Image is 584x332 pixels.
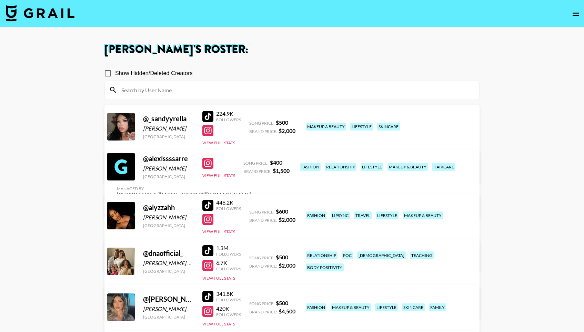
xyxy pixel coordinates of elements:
div: Followers [216,297,241,302]
button: View Full Stats [202,229,235,234]
div: makeup & beauty [403,211,443,219]
div: relationship [325,163,356,171]
strong: $ 400 [270,159,282,166]
input: Search by User Name [117,84,475,95]
span: Song Price: [249,121,274,126]
span: Song Price: [243,160,269,166]
div: makeup & beauty [306,123,346,131]
div: Followers [216,206,241,211]
div: Managed By [117,186,251,191]
div: makeup & beauty [387,163,428,171]
div: [PERSON_NAME] [143,305,194,312]
div: @ alexissssarre [143,154,194,163]
div: 341.8K [216,290,241,297]
button: View Full Stats [202,173,235,178]
button: View Full Stats [202,321,235,326]
div: fashion [300,163,321,171]
strong: $ 500 [276,119,288,126]
div: lifestyle [376,211,399,219]
span: Brand Price: [249,218,277,223]
strong: $ 500 [276,300,288,306]
div: lifestyle [350,123,373,131]
h1: [PERSON_NAME] 's Roster: [104,44,480,55]
strong: $ 500 [276,254,288,260]
span: Brand Price: [249,129,277,134]
strong: $ 600 [276,208,288,215]
div: Followers [216,312,241,317]
span: Brand Price: [249,309,277,314]
span: Song Price: [249,301,274,306]
div: [GEOGRAPHIC_DATA] [143,314,194,320]
span: Show Hidden/Deleted Creators [115,69,193,77]
div: @ alyzzahh [143,203,194,212]
div: 1.3M [216,245,241,251]
div: 420K [216,305,241,312]
div: [PERSON_NAME] [143,165,194,172]
div: Followers [216,117,241,122]
button: open drawer [569,7,583,21]
div: makeup & beauty [331,303,371,311]
div: @ dnaofficial_ [143,249,194,258]
div: poc [342,251,353,259]
div: body positivity [306,263,344,271]
div: skincare [402,303,425,311]
div: [GEOGRAPHIC_DATA] [143,134,194,139]
div: [GEOGRAPHIC_DATA] [143,174,194,179]
strong: $ 1,500 [273,167,290,174]
strong: $ 2,000 [279,262,295,269]
div: fashion [306,211,326,219]
span: Song Price: [249,209,274,215]
div: family [429,303,446,311]
img: Grail Talent [6,5,74,21]
div: [GEOGRAPHIC_DATA] [143,269,194,274]
strong: $ 2,000 [279,127,295,134]
button: View Full Stats [202,140,235,145]
span: Song Price: [249,255,274,260]
div: lipsync [331,211,350,219]
button: View Full Stats [202,276,235,281]
div: haircare [432,163,455,171]
strong: $ 4,500 [279,308,295,314]
div: 224.9K [216,110,241,117]
div: fashion [306,303,326,311]
div: lifestyle [375,303,398,311]
div: [PERSON_NAME] & [PERSON_NAME] [143,260,194,267]
span: Brand Price: [249,263,277,269]
div: @ _sandyyrella [143,114,194,123]
span: Brand Price: [243,169,271,174]
div: Followers [216,266,241,271]
div: [GEOGRAPHIC_DATA] [143,223,194,228]
div: 6.7K [216,259,241,266]
div: skincare [377,123,400,131]
div: [DEMOGRAPHIC_DATA] [357,251,406,259]
div: 446.2K [216,199,241,206]
div: relationship [306,251,338,259]
div: Followers [216,251,241,257]
div: travel [354,211,372,219]
div: [PERSON_NAME] [143,214,194,221]
strong: $ 2,000 [279,216,295,223]
div: @ [PERSON_NAME] [143,295,194,303]
div: teaching [410,251,434,259]
div: lifestyle [361,163,383,171]
div: [PERSON_NAME] [143,125,194,132]
div: [PERSON_NAME][EMAIL_ADDRESS][DOMAIN_NAME] [117,191,251,198]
